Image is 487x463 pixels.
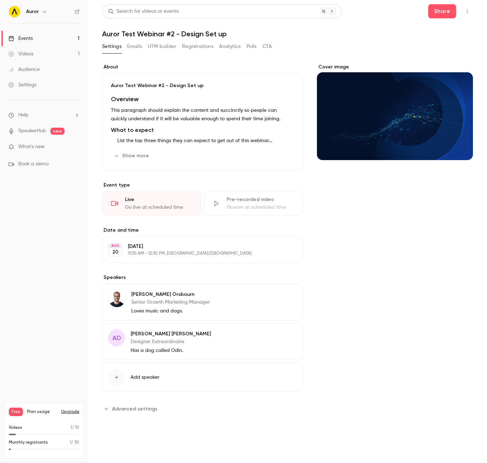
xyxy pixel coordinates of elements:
[8,111,80,119] li: help-dropdown-opener
[61,409,79,415] button: Upgrade
[428,4,456,18] button: Share
[131,307,210,315] p: Loves music and dogs.
[271,329,297,341] button: Edit
[70,425,79,431] p: / 10
[70,440,71,445] span: 1
[111,82,294,89] p: Auror Test Webinar #2 - Design Set up
[112,249,118,256] p: 20
[102,323,303,360] div: AD[PERSON_NAME] [PERSON_NAME]Designer ExtraordinaireHas a dog called Odin.
[71,144,80,150] iframe: Noticeable Trigger
[219,41,241,52] button: Analytics
[70,426,72,430] span: 1
[131,347,211,354] p: Has a dog called Odin.
[111,126,294,134] h2: What to expect
[111,95,294,103] h1: Overview
[8,66,40,73] div: Audience
[271,290,297,301] button: Edit
[50,128,64,135] span: new
[9,439,48,446] p: Monthly registrants
[9,6,20,17] img: Auror
[182,41,213,52] button: Registrations
[453,140,467,154] button: cover-image
[131,374,160,381] span: Add speaker
[112,405,157,413] span: Advanced settings
[102,363,303,392] button: Add speaker
[131,291,210,298] p: [PERSON_NAME] Orsbourn
[102,403,303,414] section: Advanced settings
[8,50,33,57] div: Videos
[102,284,303,321] div: Jamie Orsbourn[PERSON_NAME] OrsbournSenior Growth Marketing ManagerLoves music and dogs.
[108,290,125,307] img: Jamie Orsbourn
[131,299,210,306] p: Senior Growth Marketing Manager
[8,35,33,42] div: Events
[227,204,294,211] div: Stream at scheduled time
[114,137,294,145] li: List the top three things they can expect to get out of this webinar
[128,243,266,250] p: [DATE]
[70,439,79,446] p: / 30
[317,63,473,160] section: Cover image
[18,143,45,151] span: What's new
[102,274,303,281] label: Speakers
[112,333,121,343] span: AD
[102,30,473,38] h1: Auror Test Webinar #2 - Design Set up
[125,204,192,211] div: Go live at scheduled time
[102,63,303,71] label: About
[9,408,23,416] span: Free
[18,127,46,135] a: SpeakerHub
[9,425,22,431] p: Videos
[317,63,473,71] label: Cover image
[204,191,303,215] div: Pre-recorded videoStream at scheduled time
[18,160,49,168] span: Book a demo
[102,227,303,234] label: Date and time
[127,41,142,52] button: Emails
[108,8,179,15] div: Search for videos or events
[102,182,303,189] p: Event type
[111,106,294,123] p: This paragraph should explain the content and succinctly so people can quickly understand if it w...
[148,41,176,52] button: UTM builder
[102,41,121,52] button: Settings
[111,150,153,162] button: Show more
[128,251,266,256] p: 11:30 AM - 12:30 PM, [GEOGRAPHIC_DATA]/[GEOGRAPHIC_DATA]
[131,330,211,337] p: [PERSON_NAME] [PERSON_NAME]
[131,338,211,345] p: Designer Extraordinaire
[18,111,29,119] span: Help
[102,403,162,414] button: Advanced settings
[246,41,257,52] button: Polls
[8,81,37,89] div: Settings
[125,196,192,203] div: Live
[262,41,272,52] button: CTA
[102,191,201,215] div: LiveGo live at scheduled time
[109,243,121,248] div: AUG
[227,196,294,203] div: Pre-recorded video
[27,409,57,415] span: Plan usage
[26,8,39,15] h6: Auror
